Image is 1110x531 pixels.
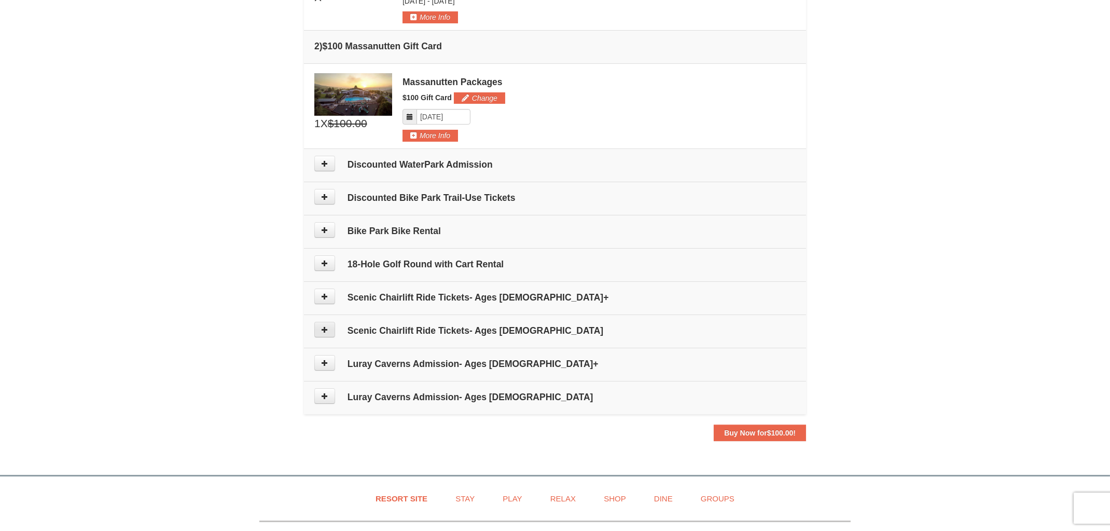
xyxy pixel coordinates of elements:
[314,73,392,116] img: 6619879-1.jpg
[314,392,796,402] h4: Luray Caverns Admission- Ages [DEMOGRAPHIC_DATA]
[767,429,794,437] span: $100.00
[641,487,686,510] a: Dine
[403,130,458,141] button: More Info
[537,487,589,510] a: Relax
[314,259,796,269] h4: 18-Hole Golf Round with Cart Rental
[688,487,747,510] a: Groups
[442,487,488,510] a: Stay
[363,487,440,510] a: Resort Site
[591,487,639,510] a: Shop
[403,93,452,102] span: $100 Gift Card
[314,193,796,203] h4: Discounted Bike Park Trail-Use Tickets
[320,41,323,51] span: )
[314,41,796,51] h4: 2 $100 Massanutten Gift Card
[321,116,328,131] span: X
[403,11,458,23] button: More Info
[314,116,321,131] span: 1
[314,292,796,303] h4: Scenic Chairlift Ride Tickets- Ages [DEMOGRAPHIC_DATA]+
[314,159,796,170] h4: Discounted WaterPark Admission
[714,425,806,441] button: Buy Now for$100.00!
[403,77,796,87] div: Massanutten Packages
[328,116,367,131] span: $100.00
[314,359,796,369] h4: Luray Caverns Admission- Ages [DEMOGRAPHIC_DATA]+
[314,325,796,336] h4: Scenic Chairlift Ride Tickets- Ages [DEMOGRAPHIC_DATA]
[314,226,796,236] h4: Bike Park Bike Rental
[490,487,535,510] a: Play
[724,429,796,437] strong: Buy Now for !
[454,92,505,104] button: Change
